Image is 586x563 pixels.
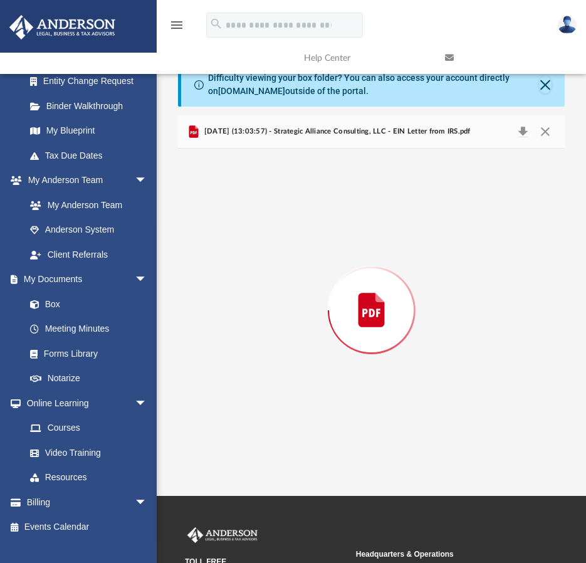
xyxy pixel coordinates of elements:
a: My Documentsarrow_drop_down [9,267,160,292]
a: Help Center [295,33,436,83]
span: arrow_drop_down [135,490,160,515]
a: Binder Walkthrough [18,93,166,118]
a: Client Referrals [18,242,160,267]
a: Video Training [18,440,154,465]
a: Forms Library [18,341,154,366]
a: Entity Change Request [18,69,166,94]
a: Notarize [18,366,160,391]
a: Courses [18,416,160,441]
a: Events Calendar [9,515,166,540]
span: [DATE] (13:03:57) - Strategic Alliance Consulting, LLC - EIN Letter from IRS.pdf [201,126,470,137]
img: Anderson Advisors Platinum Portal [185,527,260,544]
a: My Anderson Teamarrow_drop_down [9,168,160,193]
span: arrow_drop_down [135,391,160,416]
small: Headquarters & Operations [356,549,518,560]
span: arrow_drop_down [135,267,160,293]
button: Download [511,123,534,140]
button: Close [533,123,556,140]
span: arrow_drop_down [135,168,160,194]
a: Meeting Minutes [18,317,160,342]
div: Preview [178,115,565,472]
a: My Anderson Team [18,192,154,218]
a: My Blueprint [18,118,160,144]
img: User Pic [558,16,577,34]
a: [DOMAIN_NAME] [218,86,285,96]
i: search [209,17,223,31]
div: Difficulty viewing your box folder? You can also access your account directly on outside of the p... [208,71,539,98]
i: menu [169,18,184,33]
a: Online Learningarrow_drop_down [9,391,160,416]
a: menu [169,24,184,33]
a: Tax Due Dates [18,143,166,168]
a: Box [18,292,154,317]
button: Close [539,76,552,93]
a: Anderson System [18,218,160,243]
a: Resources [18,465,160,490]
a: Billingarrow_drop_down [9,490,166,515]
img: Anderson Advisors Platinum Portal [6,15,119,39]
